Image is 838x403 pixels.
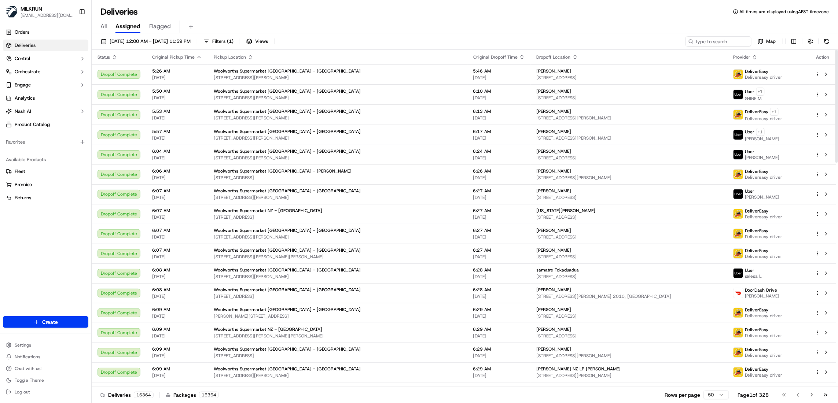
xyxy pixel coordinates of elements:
span: [PERSON_NAME] [537,108,571,114]
button: Chat with us! [3,363,88,374]
img: delivereasy_logo.png [734,110,743,119]
span: DeliverEasy [745,248,769,254]
button: Toggle Theme [3,375,88,385]
img: delivereasy_logo.png [734,328,743,337]
span: Woolworths Supermarket [GEOGRAPHIC_DATA] - [GEOGRAPHIC_DATA] [214,228,361,233]
span: [DATE] [152,175,202,181]
a: Returns [6,195,85,201]
span: 6:07 AM [152,188,202,194]
span: [STREET_ADDRESS][PERSON_NAME] [214,373,462,378]
span: [DATE] [473,333,525,339]
span: Promise [15,181,32,188]
span: 6:10 AM [473,88,525,94]
span: Orchestrate [15,69,40,75]
span: DeliverEasy [745,327,769,333]
span: [STREET_ADDRESS] [537,195,721,200]
span: 6:17 AM [473,129,525,134]
a: Promise [6,181,85,188]
span: [DATE] [152,234,202,240]
span: Delivereasy driver [745,74,783,80]
span: 6:28 AM [473,267,525,273]
span: [DATE] 12:00 AM - [DATE] 11:59 PM [110,38,191,45]
img: uber-new-logo.jpeg [734,130,743,140]
span: Woolworths Supermarket [GEOGRAPHIC_DATA] - [GEOGRAPHIC_DATA] [214,307,361,313]
span: [PERSON_NAME] [537,247,571,253]
button: Returns [3,192,88,204]
span: 5:53 AM [152,108,202,114]
span: [STREET_ADDRESS] [537,313,721,319]
span: [DATE] [152,274,202,280]
span: [PERSON_NAME] [537,148,571,154]
button: Notifications [3,352,88,362]
span: Woolworths Supermarket NZ - [GEOGRAPHIC_DATA] [214,386,322,392]
a: Fleet [6,168,85,175]
span: Assigned [115,22,140,31]
img: uber-new-logo.jpeg [734,150,743,159]
img: doordash_logo_v2.png [734,288,743,298]
span: 6:29 AM [473,326,525,332]
a: Orders [3,26,88,38]
span: 6:08 AM [152,287,202,293]
span: Map [767,38,776,45]
a: Analytics [3,92,88,104]
span: [DATE] [152,373,202,378]
button: +1 [756,128,765,136]
span: Delivereasy driver [745,352,783,358]
span: Engage [15,82,31,88]
span: All times are displayed using AEST timezone [740,9,829,15]
span: 6:07 AM [152,228,202,233]
span: [DATE] [473,135,525,141]
span: [STREET_ADDRESS][PERSON_NAME] [537,175,721,181]
span: 6:27 AM [473,208,525,214]
img: uber-new-logo.jpeg [734,90,743,99]
span: [PERSON_NAME] [537,307,571,313]
button: Refresh [822,36,832,47]
span: [PERSON_NAME] [537,228,571,233]
span: DeliverEasy [745,169,769,174]
span: Woolworths Supermarket [GEOGRAPHIC_DATA] - [GEOGRAPHIC_DATA] [214,88,361,94]
span: DeliverEasy [745,347,769,352]
span: Woolworths Supermarket NZ - [GEOGRAPHIC_DATA] [214,208,322,214]
span: [DATE] [152,155,202,161]
span: [STREET_ADDRESS][PERSON_NAME] [214,155,462,161]
span: Woolworths Supermarket [GEOGRAPHIC_DATA] - [GEOGRAPHIC_DATA] [214,366,361,372]
span: Fleet [15,168,25,175]
span: 5:50 AM [152,88,202,94]
span: 6:30 AM [473,386,525,392]
span: DeliverEasy [745,228,769,234]
span: [DATE] [152,293,202,299]
span: [PERSON_NAME] [537,188,571,194]
span: Delivereasy driver [745,234,783,240]
span: Create [42,318,58,326]
span: [DATE] [473,313,525,319]
span: DeliverEasy [745,366,769,372]
span: 5:26 AM [152,68,202,74]
span: DeliverEasy [745,69,769,74]
span: [DATE] [473,373,525,378]
span: [DATE] [152,115,202,121]
span: [EMAIL_ADDRESS][DOMAIN_NAME] [21,12,73,18]
img: delivereasy_logo.png [734,308,743,318]
span: 6:09 AM [152,366,202,372]
span: [DATE] [152,135,202,141]
span: [DATE] [152,95,202,101]
div: Favorites [3,136,88,148]
span: [DATE] [152,313,202,319]
span: Dropoff Location [537,54,571,60]
span: Status [98,54,110,60]
span: 6:29 AM [473,307,525,313]
span: Delivereasy driver [745,214,783,220]
button: Promise [3,179,88,191]
span: Delivereasy driver [745,333,783,339]
span: [DATE] [473,195,525,200]
span: [STREET_ADDRESS][PERSON_NAME] [537,115,721,121]
span: DoorDash Drive [745,386,778,392]
span: DeliverEasy [745,109,769,115]
button: MILKRUN [21,5,42,12]
img: delivereasy_logo.png [734,229,743,239]
span: Deliveries [15,42,36,49]
span: [DATE] [473,214,525,220]
button: +1 [770,108,779,116]
img: MILKRUN [6,6,18,18]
